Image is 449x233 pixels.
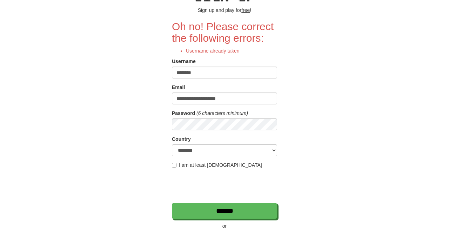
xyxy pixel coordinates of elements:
[172,172,279,199] iframe: reCAPTCHA
[172,21,277,44] h2: Oh no! Please correct the following errors:
[172,84,185,91] label: Email
[172,222,277,229] p: or
[186,47,277,54] li: Username already taken
[172,110,195,117] label: Password
[172,163,176,167] input: I am at least [DEMOGRAPHIC_DATA]
[172,7,277,14] p: Sign up and play for !
[196,110,248,116] em: (6 characters minimum)
[241,7,250,13] u: free
[172,162,262,169] label: I am at least [DEMOGRAPHIC_DATA]
[172,136,191,143] label: Country
[172,58,196,65] label: Username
